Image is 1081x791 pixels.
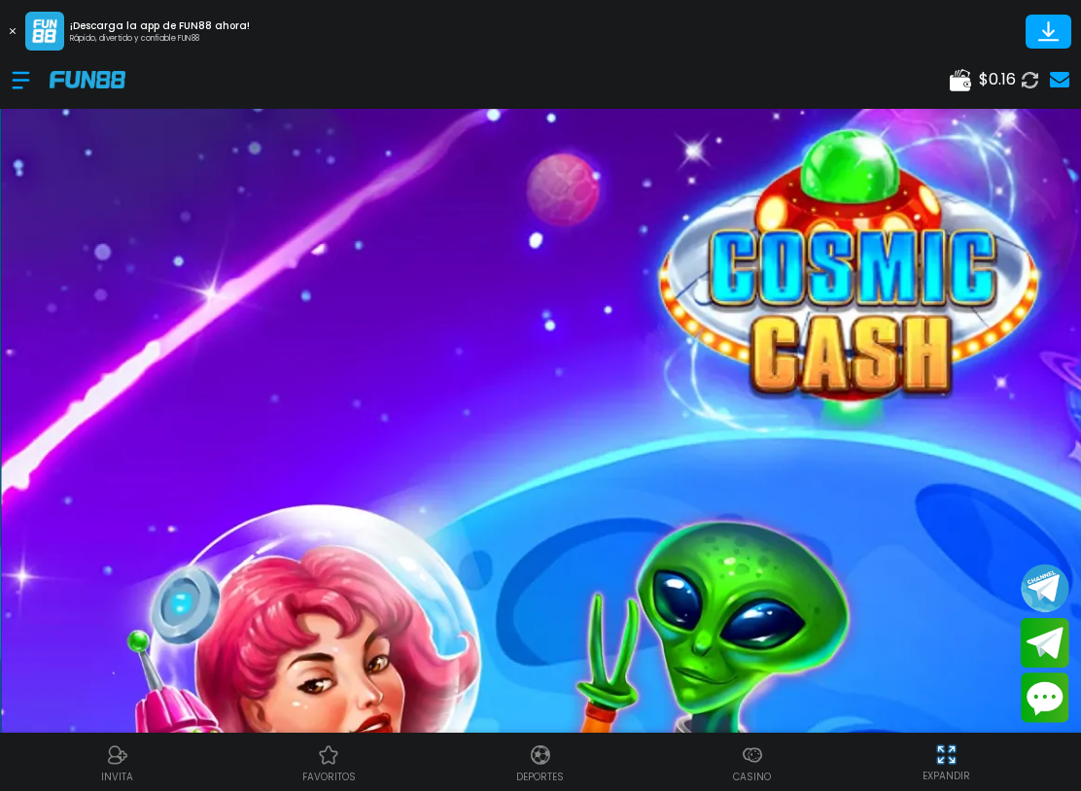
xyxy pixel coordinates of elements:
[101,770,133,784] p: INVITA
[302,770,356,784] p: favoritos
[1021,618,1069,669] button: Join telegram
[50,71,125,87] img: Company Logo
[224,740,436,784] a: Casino FavoritosCasino Favoritosfavoritos
[317,743,340,767] img: Casino Favoritos
[529,743,552,767] img: Deportes
[70,33,250,45] p: Rápido, divertido y confiable FUN88
[923,769,970,783] p: EXPANDIR
[25,12,64,51] img: App Logo
[733,770,771,784] p: Casino
[1021,672,1069,723] button: Contact customer service
[435,740,646,784] a: DeportesDeportesDeportes
[12,740,224,784] a: ReferralReferralINVITA
[1021,563,1069,613] button: Join telegram channel
[934,742,959,767] img: hide
[979,68,1016,91] span: $ 0.16
[70,18,250,33] p: ¡Descarga la app de FUN88 ahora!
[741,743,764,767] img: Casino
[516,770,564,784] p: Deportes
[106,743,129,767] img: Referral
[646,740,858,784] a: CasinoCasinoCasino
